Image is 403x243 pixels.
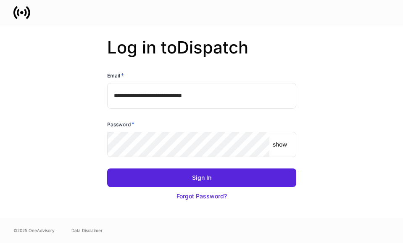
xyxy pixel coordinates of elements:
button: Sign In [107,168,296,187]
h6: Email [107,71,124,80]
button: Forgot Password? [107,187,296,206]
div: Forgot Password? [176,192,227,200]
span: © 2025 OneAdvisory [13,227,55,234]
a: Data Disclaimer [71,227,103,234]
p: show [273,140,287,149]
h2: Log in to Dispatch [107,37,296,71]
div: Sign In [192,174,211,182]
h6: Password [107,120,134,128]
